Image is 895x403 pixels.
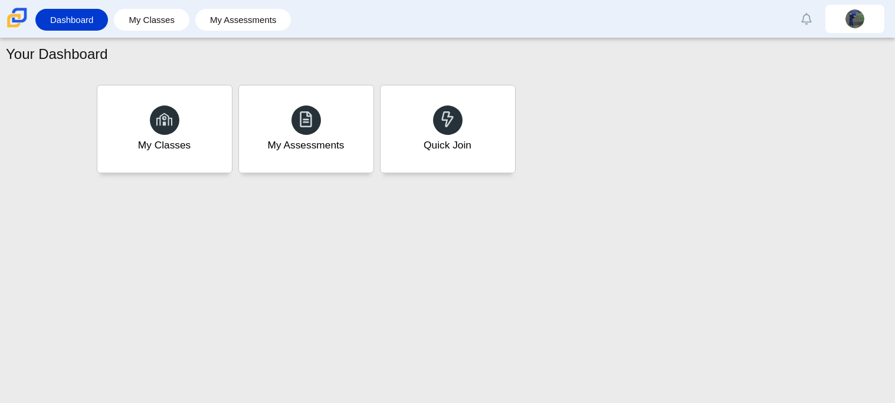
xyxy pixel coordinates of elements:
h1: Your Dashboard [6,44,108,64]
a: Quick Join [380,85,516,173]
a: Alerts [794,6,819,32]
div: My Classes [138,138,191,153]
a: My Assessments [201,9,286,31]
div: Quick Join [424,138,471,153]
img: Carmen School of Science & Technology [5,5,29,30]
div: My Assessments [268,138,345,153]
a: Dashboard [41,9,102,31]
a: My Assessments [238,85,374,173]
a: Carmen School of Science & Technology [5,22,29,32]
img: melvin.martirriver.Cl35J9 [845,9,864,28]
a: My Classes [120,9,183,31]
a: My Classes [97,85,232,173]
a: melvin.martirriver.Cl35J9 [825,5,884,33]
